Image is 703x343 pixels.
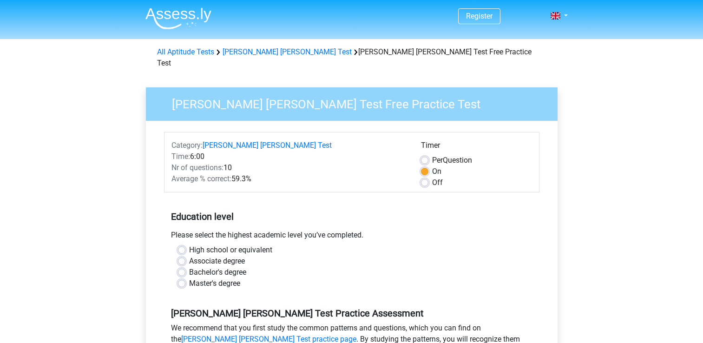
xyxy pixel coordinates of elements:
span: Per [432,156,443,165]
a: Register [466,12,493,20]
img: Assessly [145,7,211,29]
div: 10 [164,162,414,173]
label: High school or equivalent [189,244,272,256]
div: Please select the highest academic level you’ve completed. [164,230,539,244]
label: Question [432,155,472,166]
a: [PERSON_NAME] [PERSON_NAME] Test [223,47,352,56]
span: Nr of questions: [171,163,223,172]
span: Category: [171,141,203,150]
a: All Aptitude Tests [157,47,214,56]
label: Associate degree [189,256,245,267]
h3: [PERSON_NAME] [PERSON_NAME] Test Free Practice Test [161,93,551,112]
div: 6:00 [164,151,414,162]
div: Timer [421,140,532,155]
h5: Education level [171,207,532,226]
label: Bachelor's degree [189,267,246,278]
label: On [432,166,441,177]
h5: [PERSON_NAME] [PERSON_NAME] Test Practice Assessment [171,308,532,319]
span: Time: [171,152,190,161]
div: [PERSON_NAME] [PERSON_NAME] Test Free Practice Test [153,46,550,69]
label: Off [432,177,443,188]
a: [PERSON_NAME] [PERSON_NAME] Test [203,141,332,150]
span: Average % correct: [171,174,231,183]
label: Master's degree [189,278,240,289]
div: 59.3% [164,173,414,185]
